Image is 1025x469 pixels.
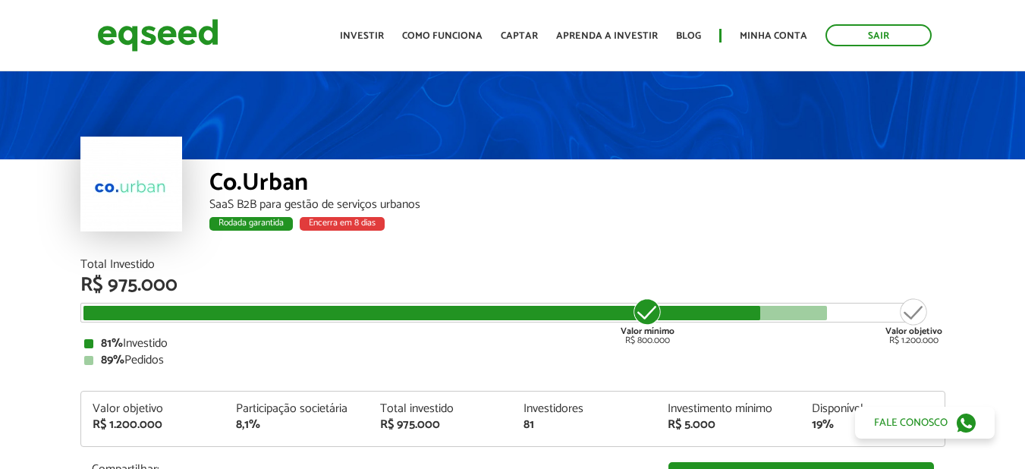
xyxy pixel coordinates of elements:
[93,403,214,415] div: Valor objetivo
[885,324,942,338] strong: Valor objetivo
[236,403,357,415] div: Participação societária
[209,171,945,199] div: Co.Urban
[84,338,942,350] div: Investido
[340,31,384,41] a: Investir
[885,297,942,345] div: R$ 1.200.000
[740,31,807,41] a: Minha conta
[209,217,293,231] div: Rodada garantida
[812,403,933,415] div: Disponível
[97,15,219,55] img: EqSeed
[101,350,124,370] strong: 89%
[524,403,645,415] div: Investidores
[80,275,945,295] div: R$ 975.000
[300,217,385,231] div: Encerra em 8 dias
[402,31,483,41] a: Como funciona
[501,31,538,41] a: Captar
[80,259,945,271] div: Total Investido
[668,419,789,431] div: R$ 5.000
[556,31,658,41] a: Aprenda a investir
[380,419,501,431] div: R$ 975.000
[380,403,501,415] div: Total investido
[621,324,674,338] strong: Valor mínimo
[209,199,945,211] div: SaaS B2B para gestão de serviços urbanos
[84,354,942,367] div: Pedidos
[101,333,123,354] strong: 81%
[825,24,932,46] a: Sair
[619,297,676,345] div: R$ 800.000
[855,407,995,439] a: Fale conosco
[668,403,789,415] div: Investimento mínimo
[524,419,645,431] div: 81
[676,31,701,41] a: Blog
[236,419,357,431] div: 8,1%
[93,419,214,431] div: R$ 1.200.000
